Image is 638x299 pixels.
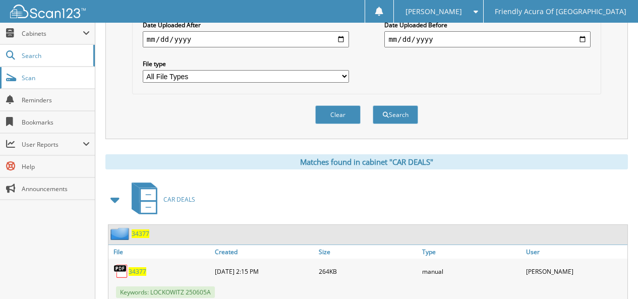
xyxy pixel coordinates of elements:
[315,105,361,124] button: Clear
[116,286,215,298] span: Keywords: LOCKOWITZ 250605A
[105,154,628,169] div: Matches found in cabinet "CAR DEALS"
[22,96,90,104] span: Reminders
[22,162,90,171] span: Help
[10,5,86,18] img: scan123-logo-white.svg
[420,261,524,281] div: manual
[212,261,316,281] div: [DATE] 2:15 PM
[163,195,195,204] span: CAR DEALS
[129,267,146,276] a: 34377
[22,51,88,60] span: Search
[22,140,83,149] span: User Reports
[126,180,195,219] a: CAR DEALS
[132,229,149,238] a: 34377
[373,105,418,124] button: Search
[22,29,83,38] span: Cabinets
[212,245,316,259] a: Created
[420,245,524,259] a: Type
[405,9,462,15] span: [PERSON_NAME]
[22,118,90,127] span: Bookmarks
[143,21,349,29] label: Date Uploaded After
[143,31,349,47] input: start
[384,21,591,29] label: Date Uploaded Before
[316,261,420,281] div: 264KB
[384,31,591,47] input: end
[495,9,626,15] span: Friendly Acura Of [GEOGRAPHIC_DATA]
[588,251,638,299] iframe: Chat Widget
[143,59,349,68] label: File type
[22,74,90,82] span: Scan
[524,261,627,281] div: [PERSON_NAME]
[108,245,212,259] a: File
[524,245,627,259] a: User
[110,227,132,240] img: folder2.png
[113,264,129,279] img: PDF.png
[316,245,420,259] a: Size
[22,185,90,193] span: Announcements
